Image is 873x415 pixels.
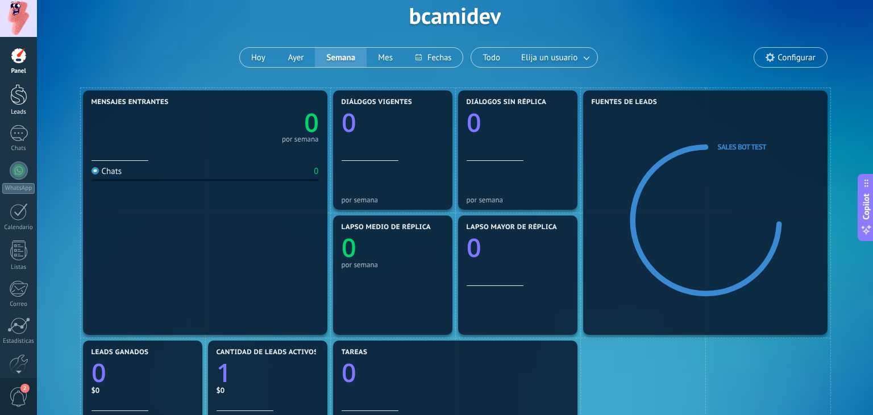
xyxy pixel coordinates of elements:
[92,166,122,177] div: Chats
[20,384,30,393] span: 2
[367,48,404,67] button: Mes
[2,338,35,345] div: Estadísticas
[718,142,766,152] a: Sales Bot Test
[342,260,444,269] div: por semana
[342,230,356,265] text: 0
[314,166,318,177] div: 0
[342,105,356,140] text: 0
[92,348,149,356] span: Leads ganados
[519,50,580,65] span: Elija un usuario
[92,355,194,390] a: 0
[592,98,658,106] span: Fuentes de leads
[217,348,318,356] span: Cantidad de leads activos
[512,48,597,67] button: Elija un usuario
[205,105,319,140] a: 0
[342,355,356,390] text: 0
[282,136,319,142] div: por semana
[92,98,169,106] span: Mensajes entrantes
[217,355,319,390] a: 1
[217,385,319,395] div: $0
[467,98,547,106] span: Diálogos sin réplica
[342,223,431,231] span: Lapso medio de réplica
[315,48,367,67] button: Semana
[2,68,35,75] div: Panel
[467,196,569,204] div: por semana
[277,48,315,67] button: Ayer
[467,223,557,231] span: Lapso mayor de réplica
[2,301,35,308] div: Correo
[2,224,35,231] div: Calendario
[92,385,194,395] div: $0
[2,264,35,271] div: Listas
[240,48,277,67] button: Hoy
[342,98,413,106] span: Diálogos vigentes
[471,48,512,67] button: Todo
[2,109,35,116] div: Leads
[217,355,231,390] text: 1
[860,194,872,220] span: Copilot
[342,348,368,356] span: Tareas
[778,53,815,63] span: Configurar
[342,355,569,390] a: 0
[467,105,481,140] text: 0
[2,183,35,194] div: WhatsApp
[304,105,319,140] text: 0
[342,196,444,204] div: por semana
[2,145,35,152] div: Chats
[92,167,99,175] img: Chats
[404,48,463,67] button: Fechas
[467,230,481,265] text: 0
[92,355,106,390] text: 0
